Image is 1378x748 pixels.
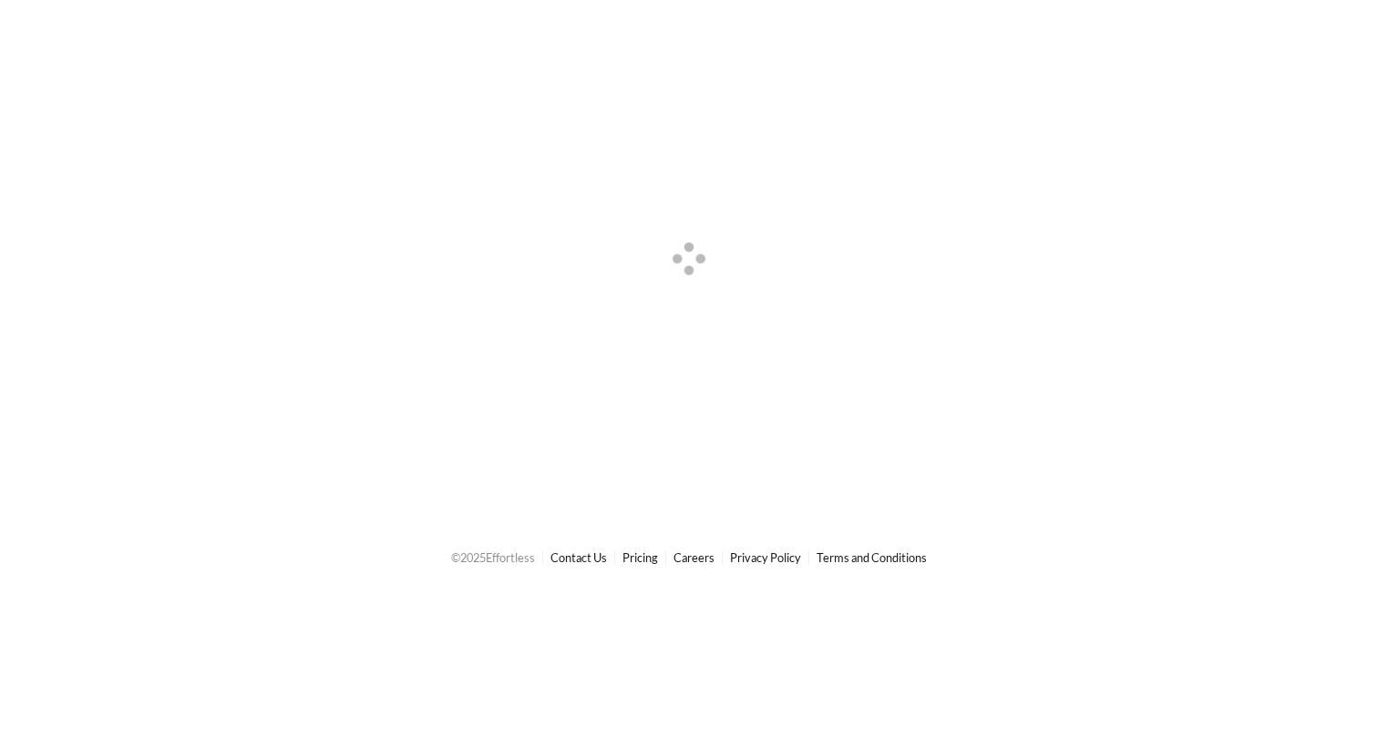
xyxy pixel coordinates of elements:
[622,550,658,565] a: Pricing
[730,550,801,565] a: Privacy Policy
[550,550,607,565] a: Contact Us
[674,550,715,565] a: Careers
[451,550,535,565] span: © 2025 Effortless
[817,550,927,565] a: Terms and Conditions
